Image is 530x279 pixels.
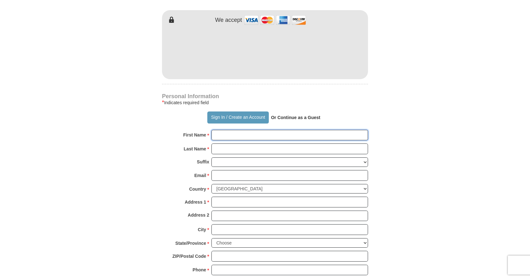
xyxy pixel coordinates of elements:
[194,171,206,180] strong: Email
[193,265,206,274] strong: Phone
[185,198,206,206] strong: Address 1
[162,94,368,99] h4: Personal Information
[183,130,206,139] strong: First Name
[197,157,209,166] strong: Suffix
[162,99,368,106] div: Indicates required field
[215,17,242,24] h4: We accept
[172,252,206,261] strong: ZIP/Postal Code
[271,115,320,120] strong: Or Continue as a Guest
[189,185,206,193] strong: Country
[175,239,206,248] strong: State/Province
[207,111,268,124] button: Sign In / Create an Account
[188,211,209,219] strong: Address 2
[243,13,307,27] img: credit cards accepted
[184,144,206,153] strong: Last Name
[198,225,206,234] strong: City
